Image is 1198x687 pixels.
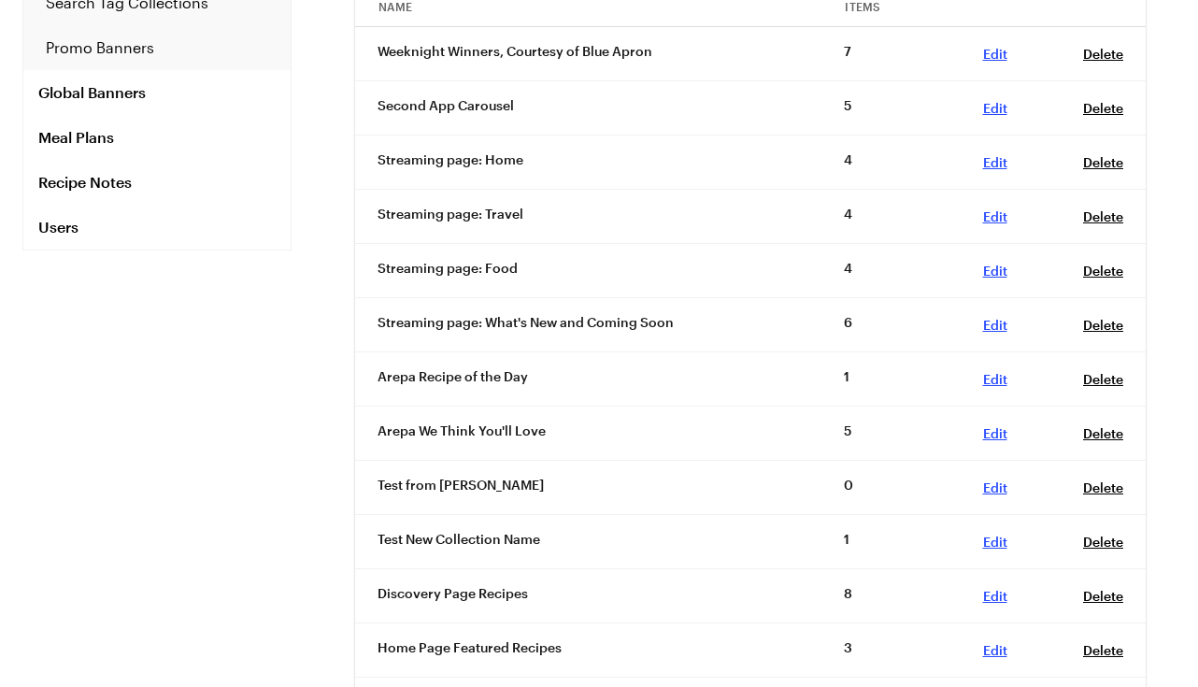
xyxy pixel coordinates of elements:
[1083,533,1123,551] button: Delete
[378,367,528,386] span: Arepa Recipe of the Day
[983,425,1007,441] a: Edit
[1083,316,1123,335] button: Delete
[844,367,849,386] span: 1
[378,259,518,278] span: Streaming page: Food
[983,317,1007,333] a: Edit
[844,476,853,494] span: 0
[378,313,674,332] span: Streaming page: What's New and Coming Soon
[23,115,291,160] a: Meal Plans
[23,25,291,70] a: Promo Banners
[983,46,1007,62] a: Edit
[844,422,851,440] span: 5
[1083,479,1123,497] button: Delete
[23,205,291,250] a: Users
[378,150,523,169] span: Streaming page: Home
[1083,424,1123,443] button: Delete
[1083,262,1123,280] button: Delete
[844,150,852,169] span: 4
[983,371,1007,387] a: Edit
[1083,587,1123,606] button: Delete
[1083,153,1123,172] button: Delete
[844,42,851,61] span: 7
[1083,45,1123,64] button: Delete
[983,642,1007,658] a: Edit
[983,263,1007,279] a: Edit
[983,479,1007,495] a: Edit
[378,584,528,603] span: Discovery Page Recipes
[1083,208,1123,226] button: Delete
[844,638,852,657] span: 3
[378,476,544,494] span: Test from [PERSON_NAME]
[378,422,546,440] span: Arepa We Think You'll Love
[844,313,852,332] span: 6
[983,208,1007,224] a: Edit
[983,588,1007,604] a: Edit
[1083,370,1123,389] button: Delete
[983,100,1007,116] a: Edit
[23,160,291,205] a: Recipe Notes
[378,96,514,115] span: Second App Carousel
[1083,99,1123,118] button: Delete
[378,42,652,61] span: Weeknight Winners, Courtesy of Blue Apron
[23,70,291,115] a: Global Banners
[378,205,523,223] span: Streaming page: Travel
[378,638,562,657] span: Home Page Featured Recipes
[844,205,852,223] span: 4
[1083,641,1123,660] button: Delete
[983,154,1007,170] a: Edit
[844,530,849,549] span: 1
[844,584,852,603] span: 8
[844,96,851,115] span: 5
[844,259,852,278] span: 4
[378,530,540,549] span: Test New Collection Name
[983,534,1007,550] a: Edit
